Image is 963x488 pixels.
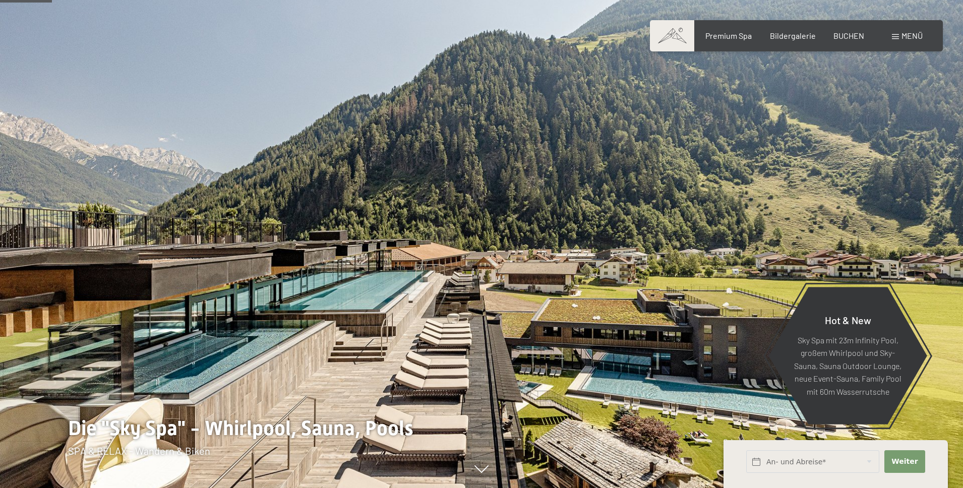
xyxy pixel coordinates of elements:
[833,31,864,40] a: BUCHEN
[793,333,902,398] p: Sky Spa mit 23m Infinity Pool, großem Whirlpool und Sky-Sauna, Sauna Outdoor Lounge, neue Event-S...
[770,31,816,40] a: Bildergalerie
[825,314,871,326] span: Hot & New
[768,286,928,425] a: Hot & New Sky Spa mit 23m Infinity Pool, großem Whirlpool und Sky-Sauna, Sauna Outdoor Lounge, ne...
[884,450,925,473] button: Weiter
[901,31,923,40] span: Menü
[705,31,752,40] a: Premium Spa
[891,457,918,467] span: Weiter
[724,438,767,446] span: Schnellanfrage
